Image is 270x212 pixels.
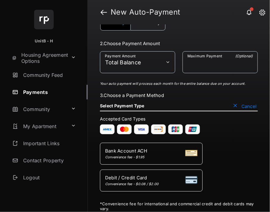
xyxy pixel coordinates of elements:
a: Important Links [10,136,78,151]
div: Convenience fee - $0.08 / $2.00 [105,182,159,186]
a: Community [10,102,69,117]
a: Logout [10,170,88,185]
img: svg+xml;base64,PHN2ZyB4bWxucz0iaHR0cDovL3d3dy53My5vcmcvMjAwMC9zdmciIHdpZHRoPSI2NCIgaGVpZ2h0PSI2NC... [34,10,54,29]
a: Payments [10,85,88,99]
span: Accepted Card Types [100,116,148,121]
h4: Select Payment Type [100,103,144,108]
span: Bank Account ACH [105,148,147,154]
p: UnitB - H [35,38,53,44]
h3: 2. Choose Payment Amount [100,41,258,46]
a: Housing Agreement Options [10,51,69,65]
a: Contact Property [10,153,88,168]
button: Cancel [232,103,258,109]
p: Your auto payment will process each month for the entire balance due on your account. [100,81,256,86]
strong: New Auto-Payment [111,9,260,16]
h3: 3. Choose a Payment Method [100,92,258,98]
div: Convenience fee - $1.95 [105,155,147,159]
a: Community Feed [10,68,88,82]
span: Debit / Credit Card [105,175,159,181]
a: My Apartment [10,119,69,134]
